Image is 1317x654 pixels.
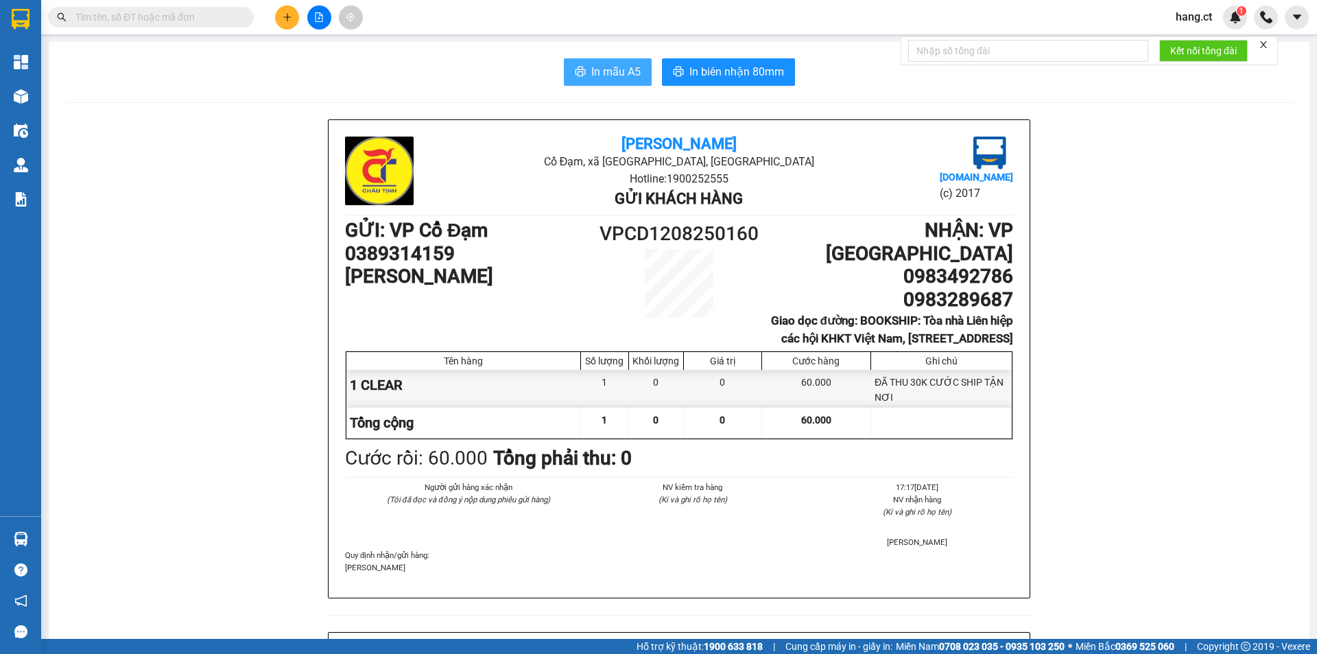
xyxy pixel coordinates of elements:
[973,137,1006,170] img: logo.jpg
[762,370,871,408] div: 60.000
[1159,40,1248,62] button: Kết nối tổng đài
[822,536,1013,548] li: [PERSON_NAME]
[493,447,632,469] b: Tổng phải thu: 0
[1165,8,1223,25] span: hang.ct
[345,549,1013,574] div: Quy định nhận/gửi hàng :
[591,63,641,80] span: In mẫu A5
[456,153,901,170] li: Cổ Đạm, xã [GEOGRAPHIC_DATA], [GEOGRAPHIC_DATA]
[345,561,1013,574] p: [PERSON_NAME]
[345,137,414,205] img: logo.jpg
[584,355,625,366] div: Số lượng
[826,219,1013,265] b: NHẬN : VP [GEOGRAPHIC_DATA]
[896,639,1065,654] span: Miền Nam
[940,172,1013,183] b: [DOMAIN_NAME]
[314,12,324,22] span: file-add
[14,532,28,546] img: warehouse-icon
[14,192,28,207] img: solution-icon
[14,55,28,69] img: dashboard-icon
[1185,639,1187,654] span: |
[673,66,684,79] span: printer
[339,5,363,30] button: aim
[14,625,27,638] span: message
[350,414,414,431] span: Tổng cộng
[684,370,762,408] div: 0
[345,242,595,266] h1: 0389314159
[615,190,743,207] b: Gửi khách hàng
[763,288,1013,312] h1: 0983289687
[662,58,795,86] button: printerIn biên nhận 80mm
[704,641,763,652] strong: 1900 633 818
[1076,639,1174,654] span: Miền Bắc
[908,40,1148,62] input: Nhập số tổng đài
[346,12,355,22] span: aim
[307,5,331,30] button: file-add
[1068,644,1072,649] span: ⚪️
[345,265,595,288] h1: [PERSON_NAME]
[632,355,680,366] div: Khối lượng
[283,12,292,22] span: plus
[875,355,1008,366] div: Ghi chú
[687,355,758,366] div: Giá trị
[372,481,564,493] li: Người gửi hàng xác nhận
[345,219,488,242] b: GỬI : VP Cổ Đạm
[720,414,725,425] span: 0
[689,63,784,80] span: In biên nhận 80mm
[1115,641,1174,652] strong: 0369 525 060
[575,66,586,79] span: printer
[1170,43,1237,58] span: Kết nối tổng đài
[14,89,28,104] img: warehouse-icon
[14,563,27,576] span: question-circle
[12,9,29,30] img: logo-vxr
[637,639,763,654] span: Hỗ trợ kỹ thuật:
[595,219,763,249] h1: VPCD1208250160
[387,495,550,504] i: (Tôi đã đọc và đồng ý nộp dung phiếu gửi hàng)
[763,265,1013,288] h1: 0983492786
[14,594,27,607] span: notification
[785,639,892,654] span: Cung cấp máy in - giấy in:
[1259,40,1268,49] span: close
[939,641,1065,652] strong: 0708 023 035 - 0935 103 250
[1291,11,1303,23] span: caret-down
[564,58,652,86] button: printerIn mẫu A5
[621,135,737,152] b: [PERSON_NAME]
[350,355,577,366] div: Tên hàng
[346,370,581,408] div: 1 CLEAR
[1241,642,1250,651] span: copyright
[14,124,28,138] img: warehouse-icon
[581,370,629,408] div: 1
[456,170,901,187] li: Hotline: 1900252555
[1237,6,1246,16] sup: 1
[766,355,867,366] div: Cước hàng
[629,370,684,408] div: 0
[771,314,1013,346] b: Giao dọc đường: BOOKSHIP: Tòa nhà Liên hiệp các hội KHKT Việt Nam, [STREET_ADDRESS]
[883,507,951,517] i: (Kí và ghi rõ họ tên)
[57,12,67,22] span: search
[940,185,1013,202] li: (c) 2017
[1285,5,1309,30] button: caret-down
[822,493,1013,506] li: NV nhận hàng
[602,414,607,425] span: 1
[801,414,831,425] span: 60.000
[871,370,1012,408] div: ĐÃ THU 30K CƯỚC SHIP TẬN NƠI
[822,481,1013,493] li: 17:17[DATE]
[14,158,28,172] img: warehouse-icon
[597,481,788,493] li: NV kiểm tra hàng
[773,639,775,654] span: |
[658,495,727,504] i: (Kí và ghi rõ họ tên)
[1229,11,1242,23] img: icon-new-feature
[75,10,237,25] input: Tìm tên, số ĐT hoặc mã đơn
[653,414,658,425] span: 0
[1260,11,1272,23] img: phone-icon
[1239,6,1244,16] span: 1
[345,443,488,474] div: Cước rồi : 60.000
[275,5,299,30] button: plus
